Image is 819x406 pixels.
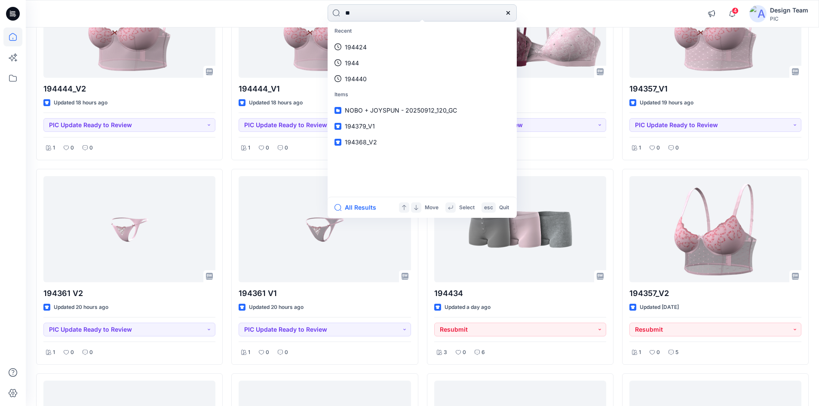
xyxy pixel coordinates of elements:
[239,287,411,299] p: 194361 V1
[329,55,515,71] a: 1944
[239,176,411,282] a: 194361 V1
[53,348,55,357] p: 1
[434,83,606,95] p: 100543
[43,176,215,282] a: 194361 V2
[463,348,466,357] p: 0
[329,87,515,103] p: Items
[239,83,411,95] p: 194444_V1
[249,303,304,312] p: Updated 20 hours ago
[770,5,808,15] div: Design Team
[329,23,515,39] p: Recent
[71,348,74,357] p: 0
[329,102,515,118] a: NOBO + JOYSPUN - 20250912_120_GC
[54,98,107,107] p: Updated 18 hours ago
[248,348,250,357] p: 1
[732,7,739,14] span: 4
[285,348,288,357] p: 0
[248,143,250,153] p: 1
[484,203,493,212] p: esc
[266,348,269,357] p: 0
[656,348,660,357] p: 0
[89,348,93,357] p: 0
[285,143,288,153] p: 0
[345,74,367,83] p: 194440
[749,5,767,22] img: avatar
[640,98,693,107] p: Updated 19 hours ago
[54,303,108,312] p: Updated 20 hours ago
[499,203,509,212] p: Quit
[675,143,679,153] p: 0
[334,202,382,213] button: All Results
[249,98,303,107] p: Updated 18 hours ago
[770,15,808,22] div: PIC
[629,176,801,282] a: 194357_V2
[43,83,215,95] p: 194444_V2
[434,287,606,299] p: 194434
[345,122,375,130] span: 194379_V1
[445,303,491,312] p: Updated a day ago
[640,303,679,312] p: Updated [DATE]
[329,39,515,55] a: 194424
[345,43,367,52] p: 194424
[675,348,678,357] p: 5
[482,348,485,357] p: 6
[43,287,215,299] p: 194361 V2
[639,348,641,357] p: 1
[329,134,515,150] a: 194368_V2
[444,348,447,357] p: 3
[629,83,801,95] p: 194357_V1
[345,58,359,67] p: 1944
[345,138,377,146] span: 194368_V2
[71,143,74,153] p: 0
[53,143,55,153] p: 1
[329,118,515,134] a: 194379_V1
[266,143,269,153] p: 0
[656,143,660,153] p: 0
[425,203,439,212] p: Move
[434,176,606,282] a: 194434
[329,71,515,87] a: 194440
[345,107,457,114] span: NOBO + JOYSPUN - 20250912_120_GC
[459,203,475,212] p: Select
[89,143,93,153] p: 0
[629,287,801,299] p: 194357_V2
[639,143,641,153] p: 1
